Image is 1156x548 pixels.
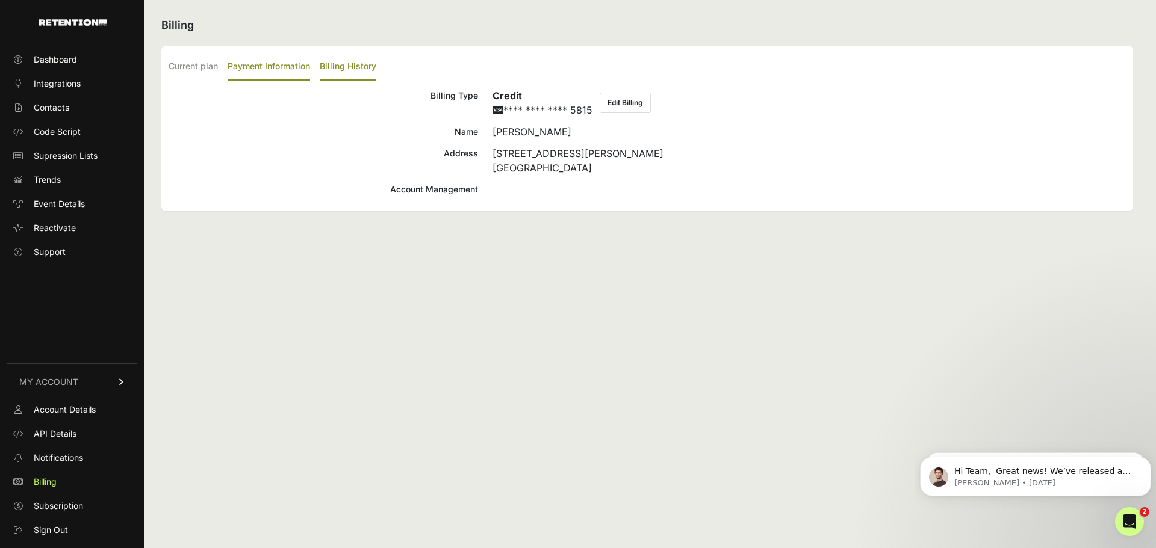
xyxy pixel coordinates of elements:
span: Supression Lists [34,150,98,162]
span: Trends [34,174,61,186]
div: Billing Type [169,88,478,117]
a: Code Script [7,122,137,141]
span: Integrations [34,78,81,90]
label: Current plan [169,53,218,81]
h2: Billing [161,17,1133,34]
label: Payment Information [228,53,310,81]
span: Event Details [34,198,85,210]
div: Address [169,146,478,175]
a: Subscription [7,496,137,516]
iframe: Intercom notifications message [915,431,1156,516]
button: Edit Billing [600,93,651,113]
span: Subscription [34,500,83,512]
span: Dashboard [34,54,77,66]
span: Billing [34,476,57,488]
span: Contacts [34,102,69,114]
div: Name [169,125,478,139]
p: Message from Cullen, sent 6d ago [39,46,221,57]
span: MY ACCOUNT [19,376,78,388]
div: [PERSON_NAME] [493,125,1126,139]
a: Sign Out [7,520,137,540]
span: 2 [1140,507,1149,517]
iframe: Intercom live chat [1115,507,1144,536]
a: Trends [7,170,137,189]
label: Billing History [320,53,376,81]
span: API Details [34,428,76,440]
div: Account Management [169,182,478,197]
a: Reactivate [7,218,137,238]
a: Dashboard [7,50,137,69]
a: Billing [7,472,137,491]
span: Support [34,246,66,258]
a: Contacts [7,98,137,117]
a: Notifications [7,448,137,467]
a: Account Details [7,400,137,419]
span: Reactivate [34,222,76,234]
a: MY ACCOUNT [7,363,137,400]
a: Event Details [7,194,137,214]
a: Supression Lists [7,146,137,165]
span: Hi Team, ﻿​﻿ ﻿Great news! We’ve released a major update to our Facebook integration—and it’s desi... [39,35,220,295]
span: Account Details [34,404,96,416]
span: Notifications [34,452,83,464]
span: Code Script [34,126,81,138]
a: API Details [7,424,137,443]
h6: Credit [493,88,592,103]
a: Integrations [7,74,137,93]
img: Retention.com [39,19,107,26]
span: Sign Out [34,524,68,536]
a: Support [7,242,137,262]
div: [STREET_ADDRESS][PERSON_NAME] [GEOGRAPHIC_DATA] [493,146,1126,175]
